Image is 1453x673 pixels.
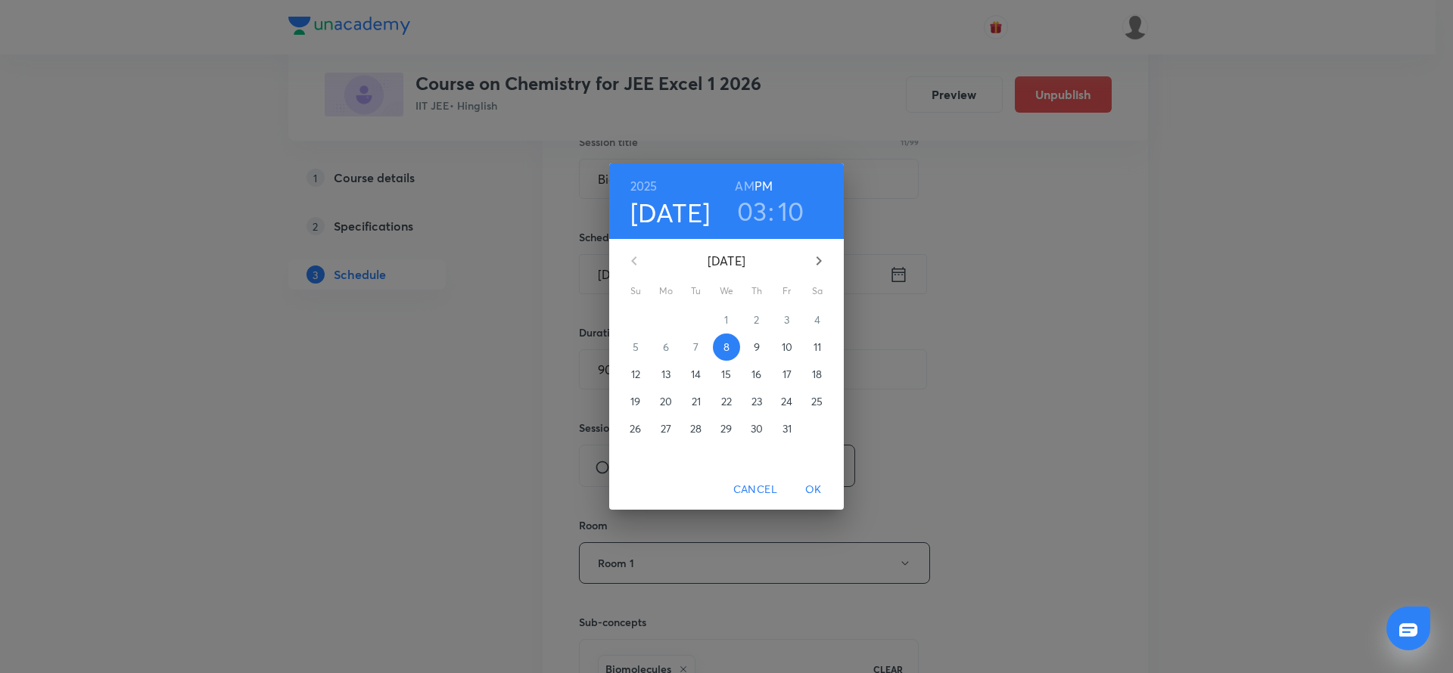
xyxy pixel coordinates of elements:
p: 23 [751,394,762,409]
button: 18 [804,361,831,388]
button: 8 [713,333,740,361]
button: OK [789,476,838,504]
button: 21 [683,388,710,415]
button: 27 [652,415,680,442]
button: 2025 [630,175,658,197]
button: 26 [622,415,649,442]
p: 28 [690,421,702,436]
span: Tu [683,284,710,299]
button: [DATE] [630,197,711,228]
p: 10 [782,340,792,355]
p: [DATE] [652,252,801,270]
p: 13 [661,367,670,382]
button: 29 [713,415,740,442]
p: 31 [783,421,792,436]
button: Cancel [727,476,783,504]
button: 22 [713,388,740,415]
span: Su [622,284,649,299]
button: 16 [743,361,770,388]
p: 8 [723,340,730,355]
p: 27 [661,421,671,436]
button: 15 [713,361,740,388]
button: 23 [743,388,770,415]
p: 21 [692,394,701,409]
button: 19 [622,388,649,415]
button: 9 [743,333,770,361]
p: 30 [751,421,763,436]
p: 18 [812,367,822,382]
span: Cancel [733,480,777,499]
button: 11 [804,333,831,361]
button: 25 [804,388,831,415]
p: 25 [811,394,823,409]
button: 14 [683,361,710,388]
h3: : [768,195,774,227]
button: 30 [743,415,770,442]
button: 12 [622,361,649,388]
p: 22 [721,394,732,409]
button: 31 [773,415,801,442]
span: Sa [804,284,831,299]
button: 24 [773,388,801,415]
p: 19 [630,394,640,409]
button: 10 [773,333,801,361]
p: 24 [781,394,792,409]
span: Fr [773,284,801,299]
span: We [713,284,740,299]
button: 28 [683,415,710,442]
button: 17 [773,361,801,388]
p: 14 [691,367,701,382]
button: AM [735,175,754,197]
span: OK [795,480,832,499]
button: PM [755,175,773,197]
button: 20 [652,388,680,415]
span: Th [743,284,770,299]
p: 26 [630,421,641,436]
p: 15 [721,367,731,382]
p: 16 [751,367,761,382]
p: 12 [631,367,640,382]
p: 29 [720,421,732,436]
button: 03 [737,195,767,227]
span: Mo [652,284,680,299]
button: 10 [778,195,804,227]
p: 11 [814,340,821,355]
p: 17 [783,367,792,382]
button: 13 [652,361,680,388]
p: 9 [754,340,760,355]
p: 20 [660,394,672,409]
